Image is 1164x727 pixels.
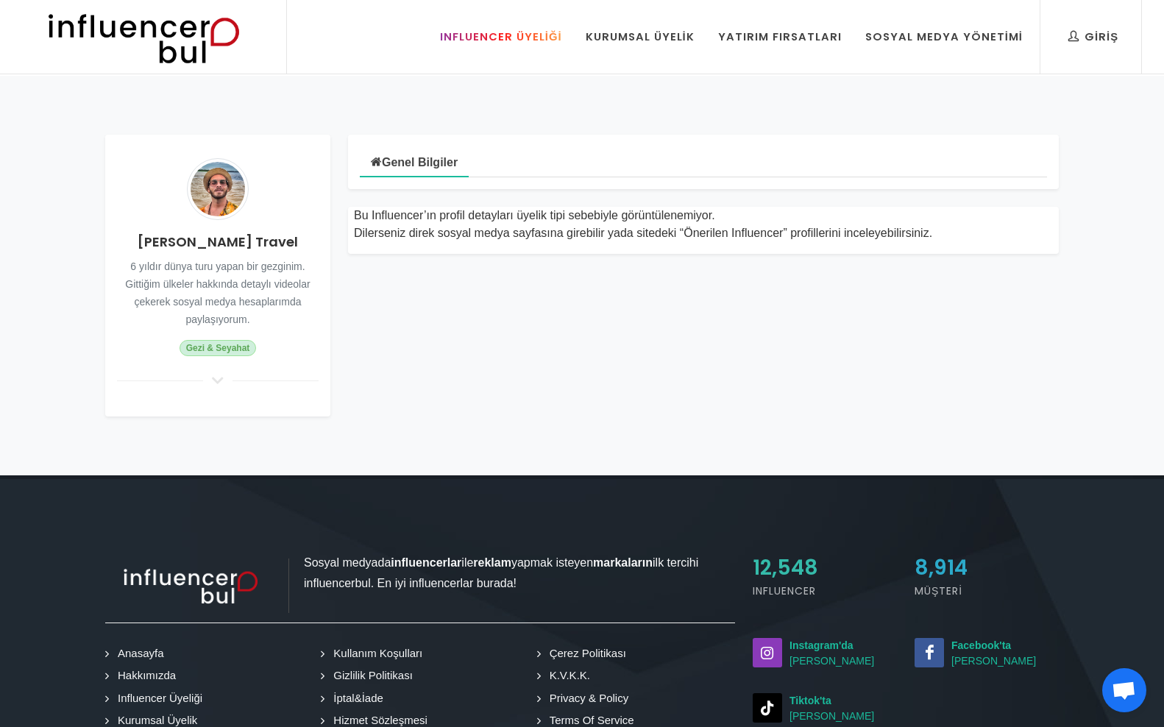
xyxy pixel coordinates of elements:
small: [PERSON_NAME] [753,693,897,724]
a: Privacy & Policy [541,690,631,707]
strong: markaların [593,556,653,569]
strong: Instagram'da [789,639,854,651]
h5: Müşteri [915,584,1059,599]
strong: reklam [473,556,511,569]
img: influencer_light.png [105,558,289,612]
a: Kullanım Koşulları [324,645,425,662]
small: 6 yıldır dünya turu yapan bir gezginim. Gittiğim ülkeler hakkında detaylı videolar çekerek sosyal... [125,260,310,325]
div: Yatırım Fırsatları [718,29,842,45]
span: 12,548 [753,553,818,582]
a: Çerez Politikası [541,645,628,662]
small: [PERSON_NAME] [915,638,1059,669]
span: 8,914 [915,553,968,582]
strong: Facebook'ta [951,639,1011,651]
a: İptal&İade [324,690,386,707]
h4: [PERSON_NAME] Travel [117,232,319,252]
a: Instagram'da[PERSON_NAME] [753,638,897,669]
div: Influencer Üyeliği [440,29,562,45]
span: Gezi & Seyahat [180,340,256,356]
div: Bu Influencer’ın profil detayları üyelik tipi sebebiyle görüntülenemiyor. Dilerseniz direk sosyal... [354,207,1053,242]
div: Kurumsal Üyelik [586,29,695,45]
div: Giriş [1068,29,1118,45]
a: Tiktok'ta[PERSON_NAME] [753,693,897,724]
div: Sosyal Medya Yönetimi [865,29,1023,45]
img: Avatar [187,158,249,220]
a: K.V.K.K. [541,667,592,684]
a: Genel Bilgiler [360,145,469,177]
p: Sosyal medyada ile yapmak isteyen ilk tercihi influencerbul. En iyi influencerlar burada! [105,553,735,592]
a: Gizlilik Politikası [324,667,415,684]
a: Influencer Üyeliği [109,690,205,707]
strong: Tiktok'ta [789,695,831,706]
a: Anasayfa [109,645,166,662]
small: [PERSON_NAME] [753,638,897,669]
div: Açık sohbet [1102,668,1146,712]
a: Hakkımızda [109,667,178,684]
h5: Influencer [753,584,897,599]
a: Facebook'ta[PERSON_NAME] [915,638,1059,669]
strong: influencerlar [391,556,461,569]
